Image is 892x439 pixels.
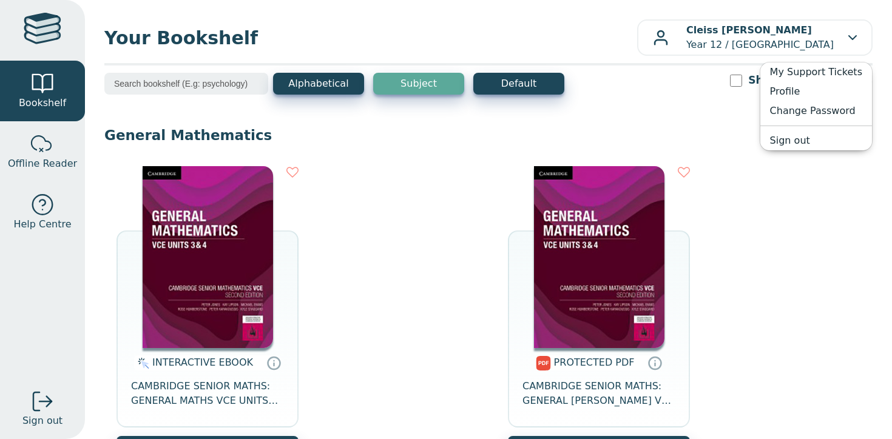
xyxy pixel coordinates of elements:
[647,355,662,370] a: Protected PDFs cannot be printed, copied or shared. They can be accessed online through Education...
[8,156,77,171] span: Offline Reader
[760,82,872,101] a: Profile
[760,62,873,151] ul: Cleiss [PERSON_NAME]Year 12 / [GEOGRAPHIC_DATA]
[686,24,812,36] b: Cleiss [PERSON_NAME]
[554,357,635,368] span: PROTECTED PDF
[522,379,675,408] span: CAMBRIDGE SENIOR MATHS: GENERAL [PERSON_NAME] VCE UNITS 3&4
[22,414,63,428] span: Sign out
[373,73,464,95] button: Subject
[760,62,872,82] a: My Support Tickets
[760,131,872,150] a: Sign out
[134,356,149,370] img: interactive.svg
[637,19,873,56] button: Cleiss [PERSON_NAME]Year 12 / [GEOGRAPHIC_DATA]
[152,357,253,368] span: INTERACTIVE EBOOK
[473,73,564,95] button: Default
[104,126,873,144] p: General Mathematics
[143,166,273,348] img: 2d857910-8719-48bf-a398-116ea92bfb73.jpg
[686,23,834,52] p: Year 12 / [GEOGRAPHIC_DATA]
[131,379,284,408] span: CAMBRIDGE SENIOR MATHS: GENERAL MATHS VCE UNITS 3&4 EBOOK 2E
[536,356,551,370] img: pdf.svg
[13,217,71,232] span: Help Centre
[104,73,268,95] input: Search bookshelf (E.g: psychology)
[534,166,664,348] img: b51c9fc7-31fd-4d5b-8be6-3f7da7fcc9ed.jpg
[266,355,281,370] a: Interactive eBooks are accessed online via the publisher’s portal. They contain interactive resou...
[760,101,872,121] a: Change Password
[273,73,364,95] button: Alphabetical
[19,96,66,110] span: Bookshelf
[104,24,637,52] span: Your Bookshelf
[748,73,873,88] label: Show Expired Ebooks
